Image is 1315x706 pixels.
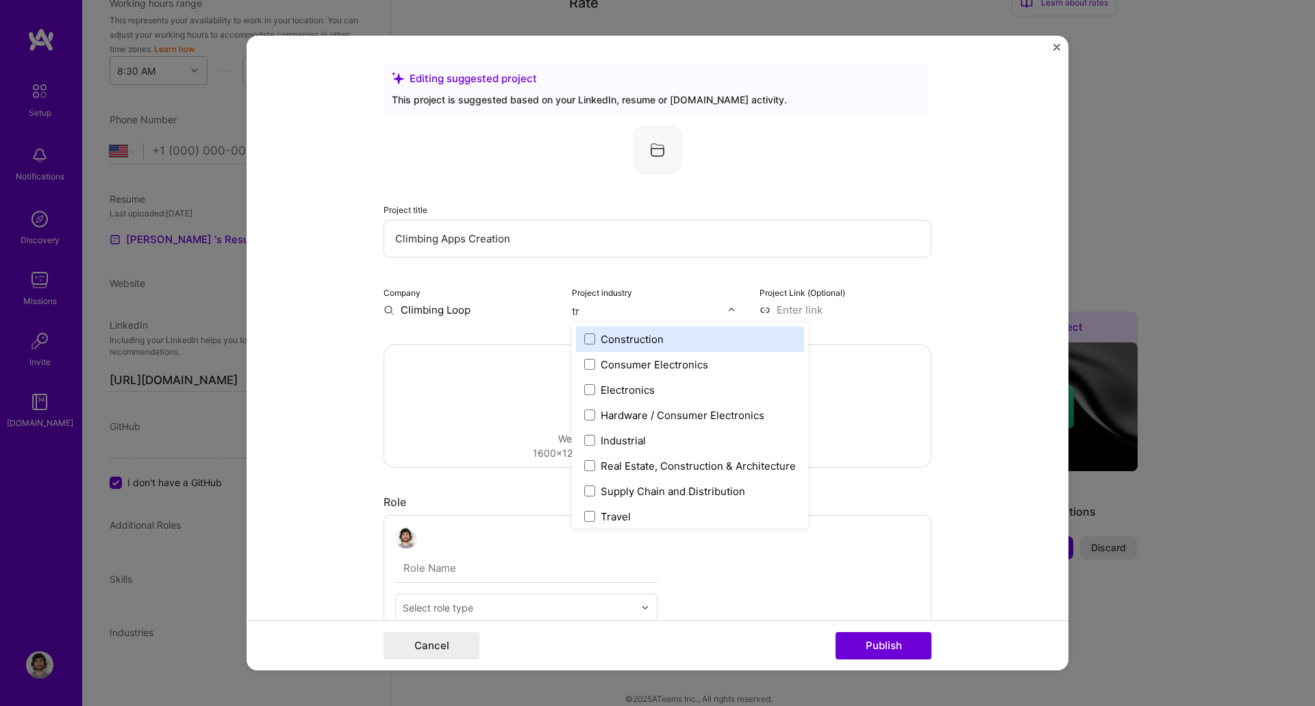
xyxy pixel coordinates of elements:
div: Consumer Electronics [601,357,708,372]
div: Editing suggested project [392,71,920,86]
label: Project title [384,205,427,215]
div: Supply Chain and Distribution [601,484,745,499]
div: Industrial [601,433,646,448]
button: Cancel [384,632,479,659]
input: Enter link [760,303,931,317]
div: This project is suggested based on your LinkedIn, resume or [DOMAIN_NAME] activity. [392,92,920,107]
div: 1600x1200px or higher recommended. Max 5MB each. [533,446,782,460]
input: Role Name [395,554,657,583]
div: Drag and drop an image or Upload fileWe recommend uploading at least 4 images.1600x1200px or high... [384,344,931,468]
div: We recommend uploading at least 4 images. [533,431,782,446]
label: Company [384,288,421,298]
input: Enter the name of the project [384,220,931,257]
img: Company logo [633,125,682,175]
img: drop icon [641,603,649,612]
div: Hardware / Consumer Electronics [601,408,764,423]
button: Publish [836,632,931,659]
div: Construction [601,332,664,346]
i: icon SuggestedTeams [392,72,404,84]
div: Role [384,495,931,509]
img: drop icon [727,305,736,314]
label: Project Link (Optional) [760,288,845,298]
label: Project industry [572,288,632,298]
div: Real Estate, Construction & Architecture [601,459,796,473]
input: Enter name or website [384,303,555,317]
div: Electronics [601,383,655,397]
button: Close [1053,44,1060,58]
div: Select role type [403,601,473,615]
div: Travel [601,509,631,524]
